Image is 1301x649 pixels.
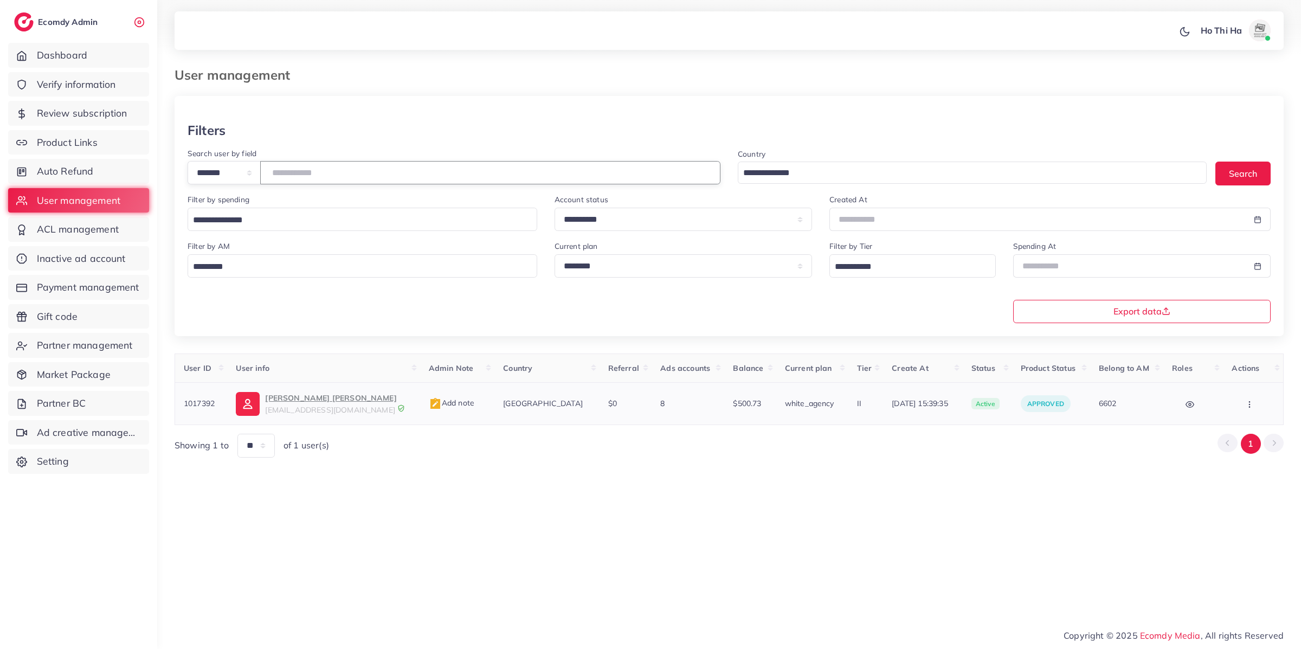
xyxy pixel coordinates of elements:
[265,405,395,415] span: [EMAIL_ADDRESS][DOMAIN_NAME]
[857,363,872,373] span: Tier
[1140,630,1201,641] a: Ecomdy Media
[608,363,639,373] span: Referral
[8,391,149,416] a: Partner BC
[555,241,598,252] label: Current plan
[8,304,149,329] a: Gift code
[503,363,532,373] span: Country
[503,399,583,408] span: [GEOGRAPHIC_DATA]
[857,399,861,408] span: II
[1215,162,1271,185] button: Search
[8,420,149,445] a: Ad creative management
[8,130,149,155] a: Product Links
[14,12,100,31] a: logoEcomdy Admin
[831,259,981,275] input: Search for option
[236,363,269,373] span: User info
[660,363,710,373] span: Ads accounts
[785,363,832,373] span: Current plan
[188,123,226,138] h3: Filters
[175,439,229,452] span: Showing 1 to
[733,363,763,373] span: Balance
[284,439,329,452] span: of 1 user(s)
[188,148,256,159] label: Search user by field
[236,391,411,415] a: [PERSON_NAME] [PERSON_NAME][EMAIL_ADDRESS][DOMAIN_NAME]
[37,48,87,62] span: Dashboard
[892,398,954,409] span: [DATE] 15:39:35
[1195,20,1275,41] a: Ho Thi Haavatar
[1201,24,1242,37] p: Ho Thi Ha
[829,194,867,205] label: Created At
[892,363,928,373] span: Create At
[37,164,94,178] span: Auto Refund
[1099,399,1117,408] span: 6602
[1172,363,1193,373] span: Roles
[1013,241,1057,252] label: Spending At
[608,399,617,408] span: $0
[8,159,149,184] a: Auto Refund
[188,254,537,278] div: Search for option
[189,259,523,275] input: Search for option
[8,333,149,358] a: Partner management
[660,399,665,408] span: 8
[37,222,119,236] span: ACL management
[1218,434,1284,454] ul: Pagination
[1099,363,1149,373] span: Belong to AM
[733,399,761,408] span: $500.73
[8,101,149,126] a: Review subscription
[971,363,995,373] span: Status
[1027,400,1064,408] span: approved
[175,67,299,83] h3: User management
[188,241,230,252] label: Filter by AM
[37,426,141,440] span: Ad creative management
[785,399,834,408] span: white_agency
[8,188,149,213] a: User management
[8,449,149,474] a: Setting
[37,454,69,468] span: Setting
[1232,363,1259,373] span: Actions
[8,275,149,300] a: Payment management
[37,368,111,382] span: Market Package
[1113,307,1170,316] span: Export data
[236,392,260,416] img: ic-user-info.36bf1079.svg
[429,363,474,373] span: Admin Note
[1241,434,1261,454] button: Go to page 1
[738,149,765,159] label: Country
[429,397,442,410] img: admin_note.cdd0b510.svg
[555,194,608,205] label: Account status
[265,391,396,404] p: [PERSON_NAME] [PERSON_NAME]
[184,363,211,373] span: User ID
[37,280,139,294] span: Payment management
[8,217,149,242] a: ACL management
[1201,629,1284,642] span: , All rights Reserved
[37,338,133,352] span: Partner management
[1021,363,1075,373] span: Product Status
[37,136,98,150] span: Product Links
[188,208,537,231] div: Search for option
[184,399,215,408] span: 1017392
[429,398,474,408] span: Add note
[37,78,116,92] span: Verify information
[739,165,1193,182] input: Search for option
[1249,20,1271,41] img: avatar
[1064,629,1284,642] span: Copyright © 2025
[8,43,149,68] a: Dashboard
[37,310,78,324] span: Gift code
[1013,300,1271,323] button: Export data
[37,396,86,410] span: Partner BC
[37,252,126,266] span: Inactive ad account
[397,404,405,412] img: 9CAL8B2pu8EFxCJHYAAAAldEVYdGRhdGU6Y3JlYXRlADIwMjItMTItMDlUMDQ6NTg6MzkrMDA6MDBXSlgLAAAAJXRFWHRkYXR...
[829,241,872,252] label: Filter by Tier
[38,17,100,27] h2: Ecomdy Admin
[8,362,149,387] a: Market Package
[189,212,523,229] input: Search for option
[8,72,149,97] a: Verify information
[829,254,995,278] div: Search for option
[37,194,120,208] span: User management
[971,398,1000,410] span: active
[14,12,34,31] img: logo
[188,194,249,205] label: Filter by spending
[8,246,149,271] a: Inactive ad account
[37,106,127,120] span: Review subscription
[738,162,1207,184] div: Search for option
